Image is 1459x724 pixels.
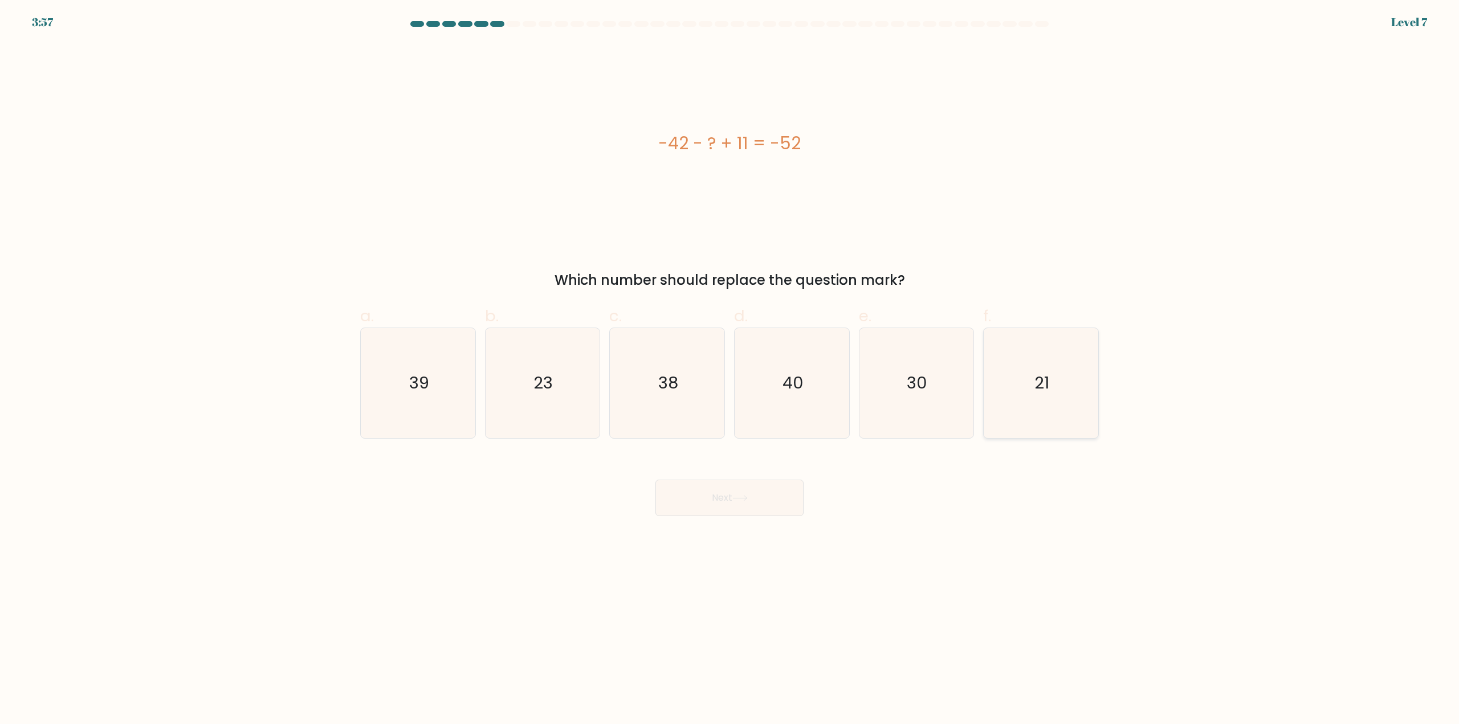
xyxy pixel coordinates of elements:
text: 30 [907,372,928,395]
span: d. [734,305,748,327]
span: f. [983,305,991,327]
div: 3:57 [32,14,53,31]
text: 40 [783,372,804,395]
div: Level 7 [1391,14,1427,31]
span: a. [360,305,374,327]
text: 21 [1035,372,1050,395]
span: c. [609,305,622,327]
button: Next [655,480,804,516]
text: 39 [409,372,429,395]
div: Which number should replace the question mark? [367,270,1092,291]
text: 23 [534,372,553,395]
span: b. [485,305,499,327]
text: 38 [658,372,678,395]
div: -42 - ? + 11 = -52 [360,130,1099,156]
span: e. [859,305,871,327]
